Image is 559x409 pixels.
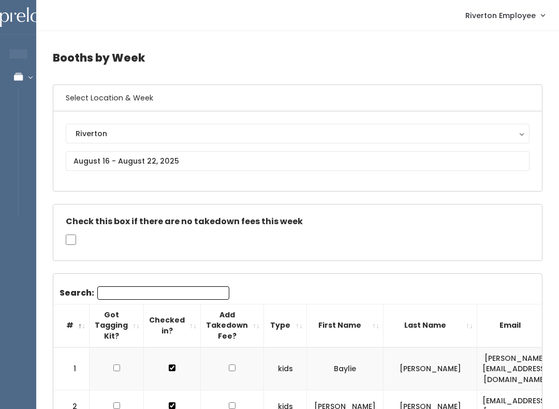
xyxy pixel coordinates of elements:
[66,217,529,226] h5: Check this box if there are no takedown fees this week
[264,304,307,347] th: Type: activate to sort column ascending
[76,128,520,139] div: Riverton
[477,347,554,390] td: [PERSON_NAME][EMAIL_ADDRESS][DOMAIN_NAME]
[97,286,229,300] input: Search:
[90,304,144,347] th: Got Tagging Kit?: activate to sort column ascending
[144,304,201,347] th: Checked in?: activate to sort column ascending
[477,304,554,347] th: Email: activate to sort column ascending
[53,347,90,390] td: 1
[307,347,384,390] td: Baylie
[53,304,90,347] th: #: activate to sort column descending
[307,304,384,347] th: First Name: activate to sort column ascending
[53,85,542,111] h6: Select Location & Week
[465,10,536,21] span: Riverton Employee
[264,347,307,390] td: kids
[455,4,555,26] a: Riverton Employee
[53,43,542,72] h4: Booths by Week
[384,347,477,390] td: [PERSON_NAME]
[384,304,477,347] th: Last Name: activate to sort column ascending
[60,286,229,300] label: Search:
[66,151,529,171] input: August 16 - August 22, 2025
[201,304,264,347] th: Add Takedown Fee?: activate to sort column ascending
[66,124,529,143] button: Riverton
